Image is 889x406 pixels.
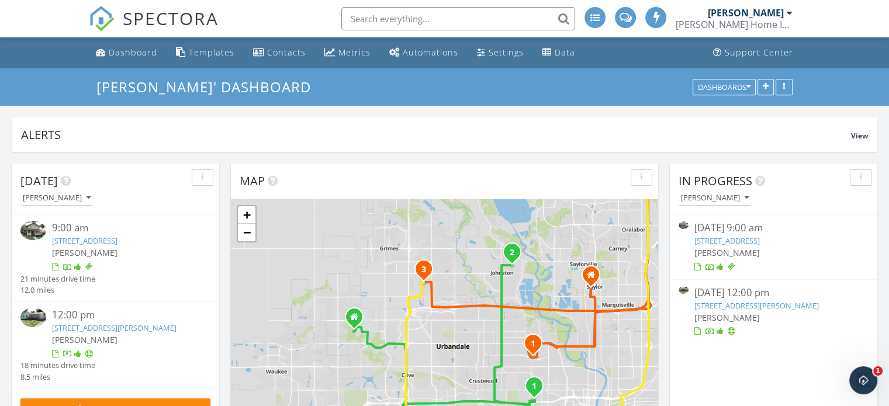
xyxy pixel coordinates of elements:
i: 2 [510,249,514,257]
button: [PERSON_NAME] [20,190,93,206]
div: [DATE] 12:00 pm [694,286,853,300]
div: Metrics [338,47,371,58]
a: SPECTORA [89,16,219,40]
span: 1 [873,366,883,376]
div: Data [555,47,575,58]
div: Wiemann Home Inspection [676,19,793,30]
a: 12:00 pm [STREET_ADDRESS][PERSON_NAME] [PERSON_NAME] 18 minutes drive time 8.5 miles [20,308,210,383]
span: [PERSON_NAME] [694,247,760,258]
img: The Best Home Inspection Software - Spectora [89,6,115,32]
div: 12:00 pm [52,308,195,322]
div: Settings [489,47,524,58]
div: Dashboards [698,83,750,91]
div: 4011 147th Street, Urbandale Iowa 50323 [354,317,361,324]
img: 9540205%2Fcover_photos%2FO0tk3wkBTNhCnhujnxOP%2Fsmall.jpg [679,221,689,229]
img: 9524330%2Freports%2F5594792a-43e2-488e-8dcd-9a4e392d1f63%2Fcover_photos%2FvHPu4V7B8XzZ3qHPiXFL%2F... [679,286,689,294]
iframe: Intercom live chat [849,366,877,394]
span: View [851,131,868,141]
a: 9:00 am [STREET_ADDRESS] [PERSON_NAME] 21 minutes drive time 12.0 miles [20,221,210,296]
div: 9:00 am [52,221,195,235]
a: Templates [171,42,239,64]
div: 21 minutes drive time [20,273,95,284]
a: [PERSON_NAME]' Dashboard [96,77,321,96]
a: Settings [472,42,528,64]
div: Dashboard [109,47,157,58]
div: 901 40th St, Des Moines, IA 50312 [534,386,541,393]
span: [PERSON_NAME] [52,247,117,258]
div: 8.5 miles [20,372,95,383]
div: 18 minutes drive time [20,360,95,371]
a: Contacts [248,42,310,64]
i: 1 [531,340,535,348]
a: [STREET_ADDRESS][PERSON_NAME] [52,322,177,333]
i: 3 [421,266,426,274]
a: Support Center [708,42,798,64]
div: [DATE] 9:00 am [694,221,853,235]
span: [PERSON_NAME] [52,334,117,345]
div: Templates [189,47,234,58]
div: Automations [403,47,458,58]
span: [DATE] [20,173,58,189]
img: 9540205%2Fcover_photos%2FO0tk3wkBTNhCnhujnxOP%2Fsmall.jpg [20,221,46,240]
a: Metrics [320,42,375,64]
div: 5674 NW 3rd Court, Des Moines IA 50313 [591,275,598,282]
div: [PERSON_NAME] [708,7,784,19]
span: In Progress [679,173,752,189]
a: [DATE] 12:00 pm [STREET_ADDRESS][PERSON_NAME] [PERSON_NAME] [679,286,869,338]
div: Contacts [267,47,306,58]
a: Automations (Advanced) [385,42,463,64]
a: Data [538,42,580,64]
div: [PERSON_NAME] [681,194,749,202]
i: 1 [532,383,537,391]
span: [PERSON_NAME] [694,312,760,323]
span: Map [240,173,265,189]
div: Alerts [21,127,851,143]
span: SPECTORA [123,6,219,30]
img: 9524330%2Freports%2F5594792a-43e2-488e-8dcd-9a4e392d1f63%2Fcover_photos%2FvHPu4V7B8XzZ3qHPiXFL%2F... [20,308,46,327]
div: 12.0 miles [20,284,95,296]
a: [DATE] 9:00 am [STREET_ADDRESS] [PERSON_NAME] [679,221,869,273]
input: Search everything... [341,7,575,30]
div: 4027 Fagen Dr , Des Moines, IA 50310 [533,343,540,350]
a: [STREET_ADDRESS] [52,235,117,246]
button: [PERSON_NAME] [679,190,751,206]
a: [STREET_ADDRESS][PERSON_NAME] [694,300,819,311]
a: [STREET_ADDRESS] [694,235,760,246]
div: 5204 NW 64th Pl , Johnston, IA 50131 [512,252,519,259]
div: 10418 Stonebridge Dr, Johnston, IA 50131 [424,269,431,276]
a: Dashboard [91,42,162,64]
a: Zoom out [238,224,255,241]
button: Dashboards [693,79,756,95]
div: Support Center [725,47,793,58]
a: Zoom in [238,206,255,224]
div: [PERSON_NAME] [23,194,91,202]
